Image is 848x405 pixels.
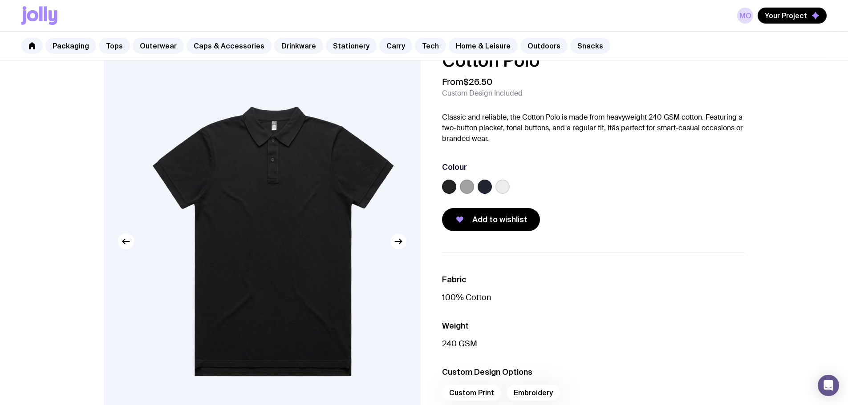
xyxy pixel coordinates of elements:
[570,38,610,54] a: Snacks
[442,321,745,331] h3: Weight
[45,38,96,54] a: Packaging
[818,375,839,396] div: Open Intercom Messenger
[379,38,412,54] a: Carry
[99,38,130,54] a: Tops
[442,52,745,69] h1: Cotton Polo
[442,208,540,231] button: Add to wishlist
[442,162,467,172] h3: Colour
[442,112,745,144] p: Classic and reliable, the Cotton Polo is made from heavyweight 240 GSM cotton. Featuring a two-bu...
[765,11,807,20] span: Your Project
[758,8,827,24] button: Your Project
[442,76,492,87] span: From
[463,76,492,88] span: $26.50
[442,274,745,285] h3: Fabric
[449,38,518,54] a: Home & Leisure
[133,38,184,54] a: Outerwear
[520,38,568,54] a: Outdoors
[737,8,753,24] a: MO
[415,38,446,54] a: Tech
[442,367,745,377] h3: Custom Design Options
[442,89,523,98] span: Custom Design Included
[187,38,272,54] a: Caps & Accessories
[274,38,323,54] a: Drinkware
[326,38,377,54] a: Stationery
[442,292,745,303] p: 100% Cotton
[442,338,745,349] p: 240 GSM
[472,214,527,225] span: Add to wishlist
